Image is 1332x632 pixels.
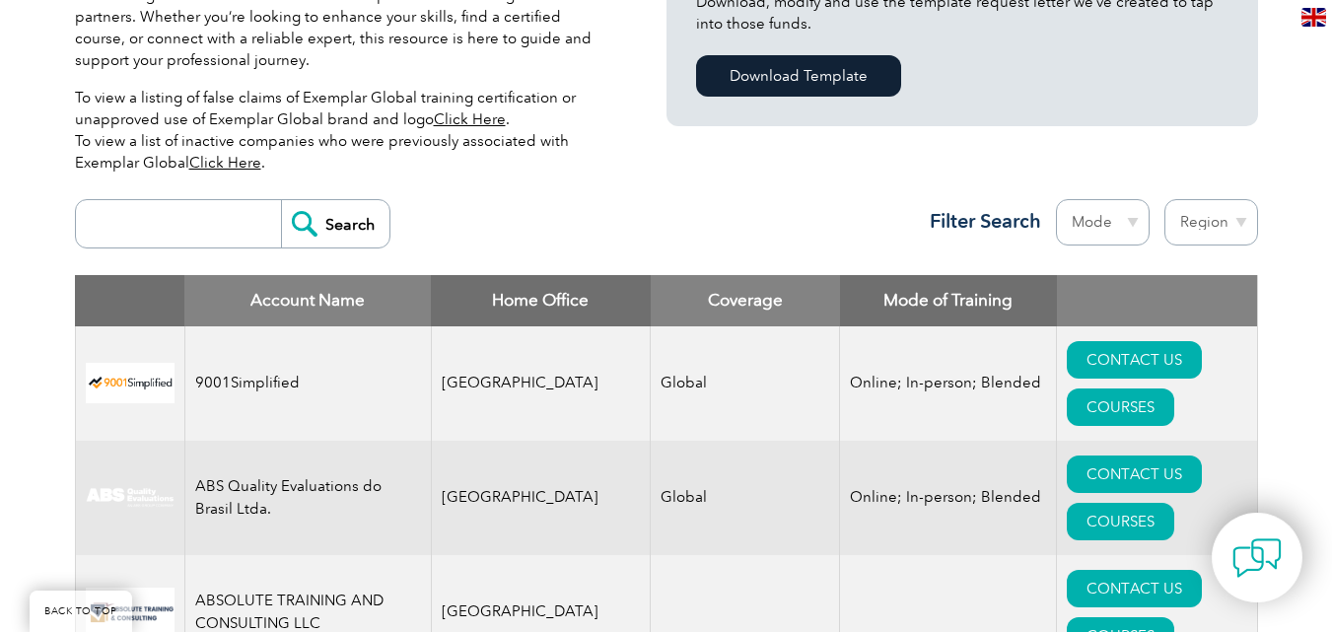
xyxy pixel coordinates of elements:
[918,209,1041,234] h3: Filter Search
[651,275,840,326] th: Coverage: activate to sort column ascending
[1067,570,1202,607] a: CONTACT US
[1301,8,1326,27] img: en
[1067,388,1174,426] a: COURSES
[840,326,1057,441] td: Online; In-person; Blended
[30,591,132,632] a: BACK TO TOP
[431,326,651,441] td: [GEOGRAPHIC_DATA]
[431,441,651,555] td: [GEOGRAPHIC_DATA]
[1232,533,1282,583] img: contact-chat.png
[86,363,175,403] img: 37c9c059-616f-eb11-a812-002248153038-logo.png
[1067,456,1202,493] a: CONTACT US
[184,441,431,555] td: ABS Quality Evaluations do Brasil Ltda.
[1057,275,1257,326] th: : activate to sort column ascending
[281,200,389,247] input: Search
[184,326,431,441] td: 9001Simplified
[651,441,840,555] td: Global
[434,110,506,128] a: Click Here
[431,275,651,326] th: Home Office: activate to sort column ascending
[189,154,261,172] a: Click Here
[75,87,607,174] p: To view a listing of false claims of Exemplar Global training certification or unapproved use of ...
[184,275,431,326] th: Account Name: activate to sort column descending
[1067,341,1202,379] a: CONTACT US
[696,55,901,97] a: Download Template
[86,487,175,509] img: c92924ac-d9bc-ea11-a814-000d3a79823d-logo.jpg
[1067,503,1174,540] a: COURSES
[840,441,1057,555] td: Online; In-person; Blended
[651,326,840,441] td: Global
[840,275,1057,326] th: Mode of Training: activate to sort column ascending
